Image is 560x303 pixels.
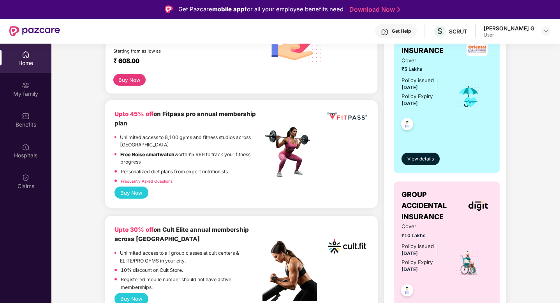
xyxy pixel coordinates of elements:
[392,28,411,34] div: Get Help
[402,258,433,266] div: Policy Expiry
[178,5,343,14] div: Get Pazcare for all your employee benefits need
[402,100,418,106] span: [DATE]
[120,151,174,157] strong: Free Noise smartwatch
[121,266,183,274] p: 10% discount on Cult Store.
[326,225,368,268] img: cult.png
[113,48,230,54] div: Starting from as low as
[398,282,417,301] img: svg+xml;base64,PHN2ZyB4bWxucz0iaHR0cDovL3d3dy53My5vcmcvMjAwMC9zdmciIHdpZHRoPSI0OC45NDMiIGhlaWdodD...
[114,110,153,118] b: Upto 45% off
[402,76,434,85] div: Policy issued
[121,168,228,175] p: Personalized diet plans from expert nutritionists
[456,84,481,109] img: icon
[402,92,433,100] div: Policy Expiry
[484,32,534,38] div: User
[120,151,262,166] p: worth ₹5,999 to track your fitness progress
[262,125,317,180] img: fpp.png
[114,226,249,243] b: on Cult Elite annual membership across [GEOGRAPHIC_DATA]
[114,226,153,233] b: Upto 30% off
[437,26,442,36] span: S
[121,179,174,183] a: Frequently Asked Questions!
[402,153,440,165] button: View details
[402,85,418,90] span: [DATE]
[402,189,465,222] span: GROUP ACCIDENTAL INSURANCE
[9,26,60,36] img: New Pazcare Logo
[468,201,488,211] img: insurerLogo
[402,65,446,73] span: ₹5 Lakhs
[22,81,30,89] img: svg+xml;base64,PHN2ZyB3aWR0aD0iMjAiIGhlaWdodD0iMjAiIHZpZXdCb3g9IjAgMCAyMCAyMCIgZmlsbD0ibm9uZSIgeG...
[449,28,467,35] div: SCRUT
[398,116,417,135] img: svg+xml;base64,PHN2ZyB4bWxucz0iaHR0cDovL3d3dy53My5vcmcvMjAwMC9zdmciIHdpZHRoPSI0OC45NDMiIGhlaWdodD...
[402,222,446,231] span: Cover
[402,266,418,272] span: [DATE]
[113,57,255,66] div: ₹ 608.00
[402,232,446,239] span: ₹10 Lakhs
[349,5,398,14] a: Download Now
[402,250,418,256] span: [DATE]
[22,174,30,181] img: svg+xml;base64,PHN2ZyBpZD0iQ2xhaW0iIHhtbG5zPSJodHRwOi8vd3d3LnczLm9yZy8yMDAwL3N2ZyIgd2lkdGg9IjIwIi...
[113,74,146,86] button: Buy Now
[22,51,30,58] img: svg+xml;base64,PHN2ZyBpZD0iSG9tZSIgeG1sbnM9Imh0dHA6Ly93d3cudzMub3JnLzIwMDAvc3ZnIiB3aWR0aD0iMjAiIG...
[402,56,446,65] span: Cover
[22,143,30,151] img: svg+xml;base64,PHN2ZyBpZD0iSG9zcGl0YWxzIiB4bWxucz0iaHR0cDovL3d3dy53My5vcmcvMjAwMC9zdmciIHdpZHRoPS...
[114,187,148,199] button: Buy Now
[543,28,549,34] img: svg+xml;base64,PHN2ZyBpZD0iRHJvcGRvd24tMzJ4MzIiIHhtbG5zPSJodHRwOi8vd3d3LnczLm9yZy8yMDAwL3N2ZyIgd2...
[165,5,173,13] img: Logo
[114,110,256,127] b: on Fitpass pro annual membership plan
[402,242,434,250] div: Policy issued
[120,249,262,264] p: Unlimited access to all group classes at cult centers & ELITE/PRO GYMS in your city.
[407,155,434,163] span: View details
[212,5,245,13] strong: mobile app
[22,112,30,120] img: svg+xml;base64,PHN2ZyBpZD0iQmVuZWZpdHMiIHhtbG5zPSJodHRwOi8vd3d3LnczLm9yZy8yMDAwL3N2ZyIgd2lkdGg9Ij...
[402,34,462,56] span: GROUP HEALTH INSURANCE
[121,276,262,291] p: Registered mobile number should not have active memberships.
[120,134,262,149] p: Unlimited access to 8,100 gyms and fitness studios across [GEOGRAPHIC_DATA]
[467,35,488,56] img: insurerLogo
[326,109,368,123] img: fppp.png
[484,25,534,32] div: [PERSON_NAME] G
[381,28,389,36] img: svg+xml;base64,PHN2ZyBpZD0iSGVscC0zMngzMiIgeG1sbnM9Imh0dHA6Ly93d3cudzMub3JnLzIwMDAvc3ZnIiB3aWR0aD...
[397,5,400,14] img: Stroke
[455,249,482,277] img: icon
[262,241,317,301] img: pc2.png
